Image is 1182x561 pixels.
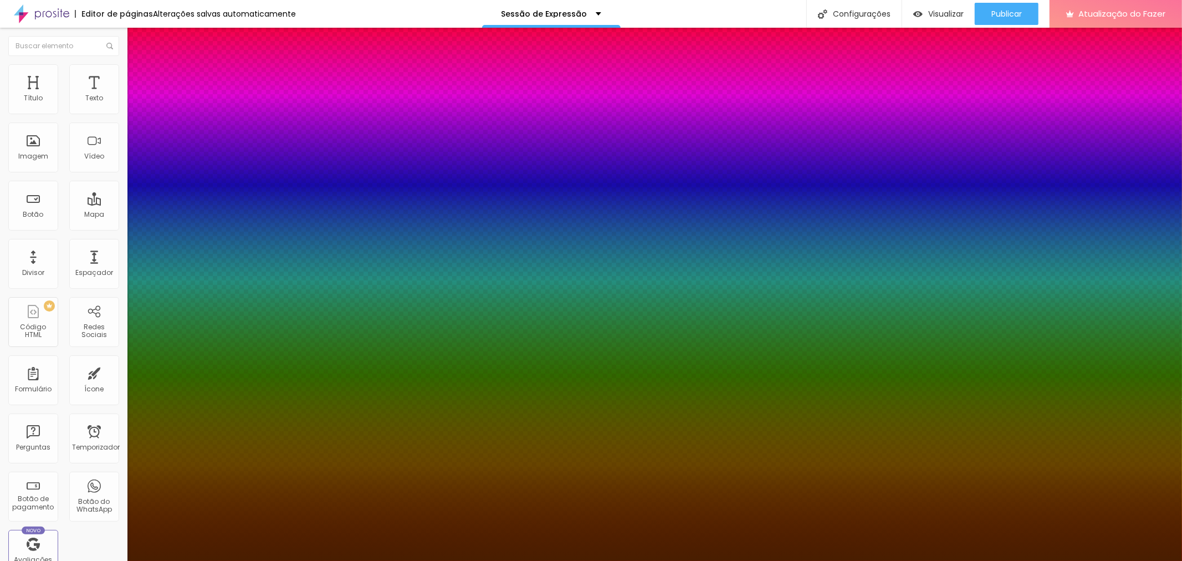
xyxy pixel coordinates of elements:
font: Redes Sociais [81,322,107,339]
font: Formulário [15,384,52,394]
font: Divisor [22,268,44,277]
font: Publicar [991,8,1022,19]
font: Editor de páginas [81,8,153,19]
font: Temporizador [72,442,120,452]
font: Mapa [84,210,104,219]
img: view-1.svg [913,9,923,19]
button: Publicar [975,3,1038,25]
button: Visualizar [902,3,975,25]
font: Botão de pagamento [13,494,54,511]
font: Texto [85,93,103,103]
font: Configurações [833,8,891,19]
font: Ícone [85,384,104,394]
font: Espaçador [75,268,113,277]
font: Atualização do Fazer [1078,8,1165,19]
font: Perguntas [16,442,50,452]
img: Ícone [106,43,113,49]
font: Novo [26,527,41,534]
font: Botão do WhatsApp [76,497,112,514]
font: Sessão de Expressão [502,8,587,19]
font: Vídeo [84,151,104,161]
input: Buscar elemento [8,36,119,56]
font: Título [24,93,43,103]
font: Imagem [18,151,48,161]
img: Ícone [818,9,827,19]
font: Código HTML [21,322,47,339]
font: Botão [23,210,44,219]
font: Alterações salvas automaticamente [153,8,296,19]
font: Visualizar [928,8,964,19]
